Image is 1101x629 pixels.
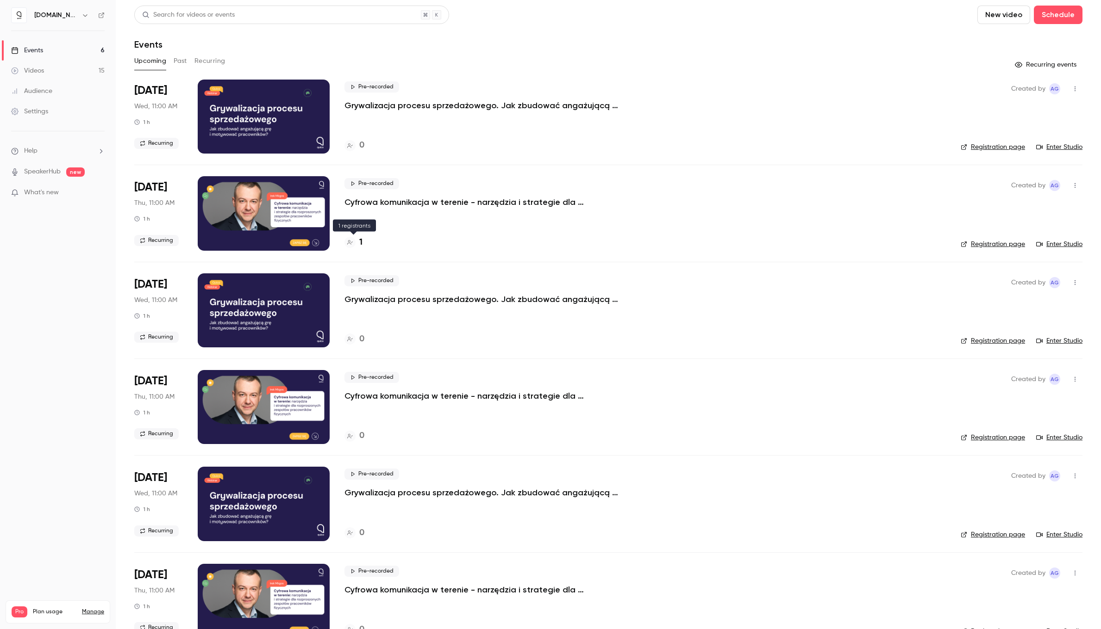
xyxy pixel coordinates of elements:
div: Events [11,46,43,55]
span: Pre-recorded [344,275,399,286]
h4: 1 [359,236,363,249]
div: Settings [11,107,48,116]
a: 0 [344,527,364,539]
span: new [66,167,85,177]
a: Enter Studio [1036,142,1082,152]
span: [DATE] [134,470,167,485]
div: Oct 2 Thu, 11:00 AM (Europe/Warsaw) [134,370,183,444]
h6: [DOMAIN_NAME] [34,11,78,20]
span: Help [24,146,38,156]
span: AG [1051,277,1059,288]
span: What's new [24,188,59,197]
span: Recurring [134,428,179,439]
span: Pre-recorded [344,178,399,189]
a: SpeakerHub [24,167,61,177]
a: Enter Studio [1036,530,1082,539]
a: Cyfrowa komunikacja w terenie - narzędzia i strategie dla rozproszonych zespołów pracowników fizy... [344,584,622,595]
a: Manage [82,608,104,616]
span: Created by [1011,180,1045,191]
span: AG [1051,567,1059,579]
span: Recurring [134,138,179,149]
h4: 0 [359,139,364,152]
div: 1 h [134,409,150,416]
span: [DATE] [134,180,167,195]
span: Aleksandra Grabarska [1049,374,1060,385]
div: Audience [11,86,52,96]
span: Created by [1011,374,1045,385]
span: [DATE] [134,277,167,292]
h4: 0 [359,430,364,442]
span: Plan usage [33,608,76,616]
span: AG [1051,470,1059,481]
h4: 0 [359,333,364,345]
a: Registration page [961,240,1025,249]
div: 1 h [134,312,150,320]
button: Recurring [194,54,225,68]
span: Created by [1011,567,1045,579]
a: Enter Studio [1036,336,1082,345]
div: Search for videos or events [142,10,235,20]
a: 0 [344,430,364,442]
img: quico.io [12,8,26,23]
span: Aleksandra Grabarska [1049,83,1060,94]
span: [DATE] [134,83,167,98]
button: Recurring events [1011,57,1082,72]
span: Created by [1011,83,1045,94]
span: AG [1051,374,1059,385]
span: AG [1051,83,1059,94]
a: Grywalizacja procesu sprzedażowego. Jak zbudować angażującą grę i motywować pracowników? [344,487,622,498]
button: Upcoming [134,54,166,68]
span: Thu, 11:00 AM [134,198,175,208]
div: Sep 25 Thu, 11:00 AM (Europe/Warsaw) [134,176,183,250]
a: Grywalizacja procesu sprzedażowego. Jak zbudować angażującą grę i motywować pracowników? [344,294,622,305]
a: Registration page [961,142,1025,152]
a: 0 [344,333,364,345]
a: Cyfrowa komunikacja w terenie - narzędzia i strategie dla rozproszonych zespołów pracowników fizy... [344,197,622,208]
a: Registration page [961,336,1025,345]
button: New video [977,6,1030,24]
span: Recurring [134,525,179,536]
span: Pre-recorded [344,566,399,577]
span: Pre-recorded [344,469,399,480]
a: Registration page [961,433,1025,442]
h4: 0 [359,527,364,539]
a: Enter Studio [1036,240,1082,249]
span: Created by [1011,277,1045,288]
a: Registration page [961,530,1025,539]
a: Cyfrowa komunikacja w terenie - narzędzia i strategie dla rozproszonych zespołów pracowników fizy... [344,390,622,401]
button: Schedule [1034,6,1082,24]
div: Oct 8 Wed, 11:00 AM (Europe/Warsaw) [134,467,183,541]
span: Aleksandra Grabarska [1049,470,1060,481]
span: Created by [1011,470,1045,481]
a: 0 [344,139,364,152]
li: help-dropdown-opener [11,146,105,156]
a: 1 [344,236,363,249]
span: Aleksandra Grabarska [1049,277,1060,288]
span: Pro [12,606,27,617]
span: Pre-recorded [344,372,399,383]
span: Aleksandra Grabarska [1049,567,1060,579]
span: Aleksandra Grabarska [1049,180,1060,191]
div: Oct 1 Wed, 11:00 AM (Europe/Warsaw) [134,273,183,347]
div: Sep 24 Wed, 11:00 AM (Europe/Warsaw) [134,80,183,154]
button: Past [174,54,187,68]
div: 1 h [134,118,150,126]
div: 1 h [134,506,150,513]
iframe: Noticeable Trigger [94,189,105,197]
a: Enter Studio [1036,433,1082,442]
span: Recurring [134,235,179,246]
span: Pre-recorded [344,81,399,92]
a: Grywalizacja procesu sprzedażowego. Jak zbudować angażującą grę i motywować pracowników? [344,100,622,111]
span: Wed, 11:00 AM [134,102,177,111]
span: Thu, 11:00 AM [134,392,175,401]
span: Wed, 11:00 AM [134,296,177,305]
span: Thu, 11:00 AM [134,586,175,595]
span: AG [1051,180,1059,191]
div: 1 h [134,603,150,610]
